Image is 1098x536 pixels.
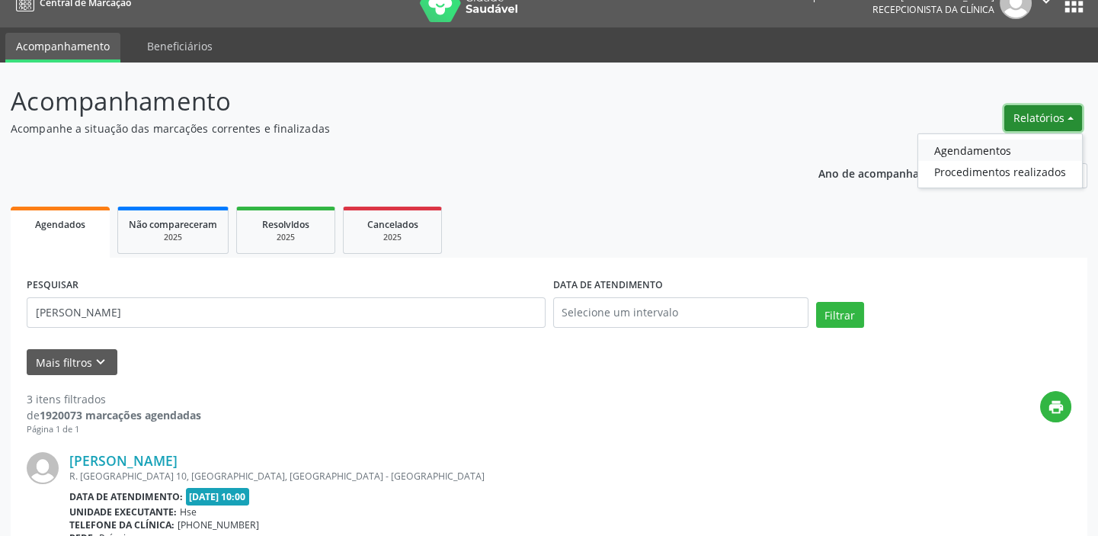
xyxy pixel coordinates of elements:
a: Beneficiários [136,33,223,59]
button: Relatórios [1004,105,1082,131]
b: Unidade executante: [69,506,177,518]
a: Acompanhamento [5,33,120,63]
span: Cancelados [367,218,418,231]
span: [PHONE_NUMBER] [178,518,259,531]
a: [PERSON_NAME] [69,452,178,469]
i: keyboard_arrow_down [92,354,109,371]
button: print [1040,391,1071,422]
span: Recepcionista da clínica [872,3,994,16]
div: 2025 [248,232,324,243]
div: de [27,407,201,423]
ul: Relatórios [917,133,1083,188]
p: Acompanhamento [11,82,764,120]
p: Ano de acompanhamento [818,163,953,182]
div: 2025 [354,232,431,243]
label: DATA DE ATENDIMENTO [553,274,663,297]
span: [DATE] 10:00 [186,488,250,506]
strong: 1920073 marcações agendadas [40,408,201,422]
b: Data de atendimento: [69,490,183,503]
span: Agendados [35,218,85,231]
input: Selecione um intervalo [553,297,808,328]
div: 2025 [129,232,217,243]
span: Hse [180,506,197,518]
i: print [1048,399,1064,416]
img: img [27,452,59,484]
span: Resolvidos [262,218,309,231]
b: Telefone da clínica: [69,518,174,531]
p: Acompanhe a situação das marcações correntes e finalizadas [11,120,764,136]
input: Nome, código do beneficiário ou CPF [27,297,546,328]
a: Agendamentos [918,140,1082,161]
label: PESQUISAR [27,274,78,297]
a: Procedimentos realizados [918,161,1082,182]
div: R. [GEOGRAPHIC_DATA] 10, [GEOGRAPHIC_DATA], [GEOGRAPHIC_DATA] - [GEOGRAPHIC_DATA] [69,470,843,483]
span: Não compareceram [129,218,217,231]
button: Filtrar [816,302,864,328]
div: Página 1 de 1 [27,423,201,436]
div: 3 itens filtrados [27,391,201,407]
button: Mais filtroskeyboard_arrow_down [27,349,117,376]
